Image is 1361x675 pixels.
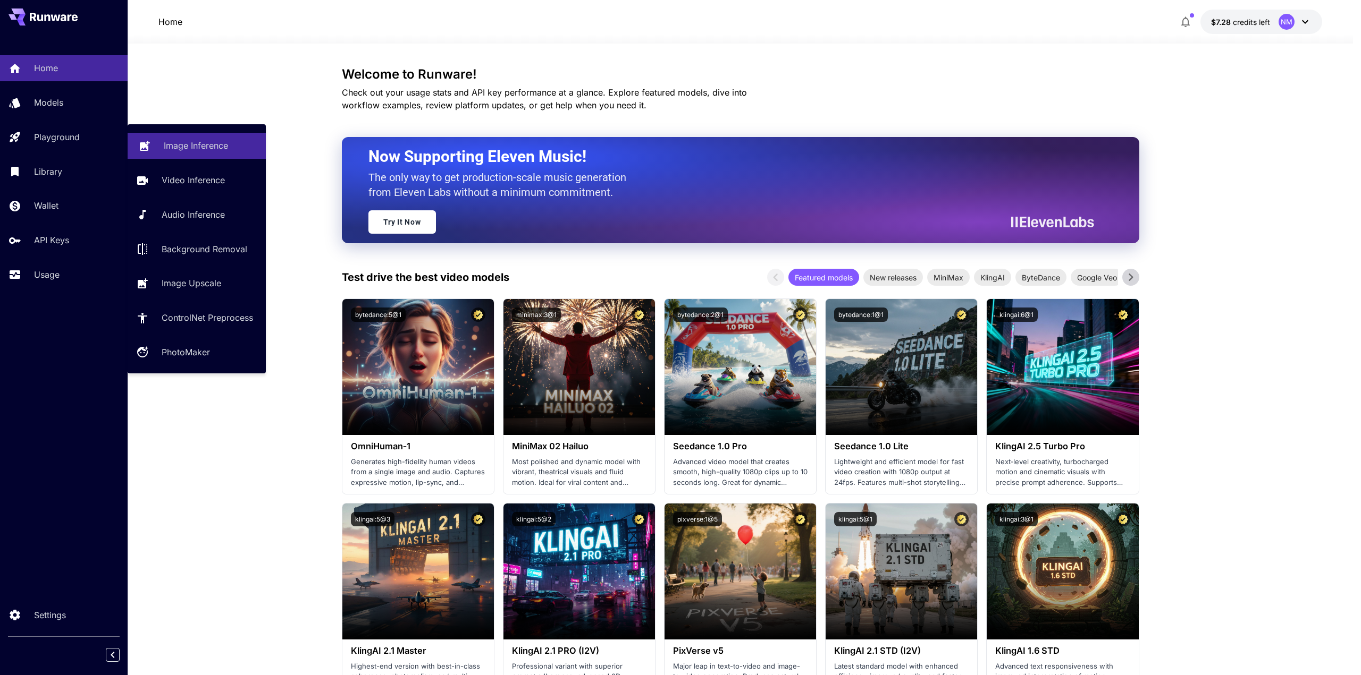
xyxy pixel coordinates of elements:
span: KlingAI [974,272,1011,283]
p: Audio Inference [162,208,225,221]
p: ControlNet Preprocess [162,311,253,324]
p: Image Inference [164,139,228,152]
span: ByteDance [1015,272,1066,283]
button: $7.28316 [1200,10,1322,34]
h3: KlingAI 1.6 STD [995,646,1130,656]
a: Background Removal [128,236,266,262]
h3: Seedance 1.0 Lite [834,441,969,451]
span: Featured models [788,272,859,283]
span: Check out your usage stats and API key performance at a glance. Explore featured models, dive int... [342,87,747,110]
button: Certified Model – Vetted for best performance and includes a commercial license. [1116,512,1130,526]
span: New releases [863,272,923,283]
h3: Seedance 1.0 Pro [673,441,808,451]
span: Google Veo [1071,272,1123,283]
button: klingai:6@1 [995,307,1038,322]
button: Certified Model – Vetted for best performance and includes a commercial license. [632,512,646,526]
p: Advanced video model that creates smooth, high-quality 1080p clips up to 10 seconds long. Great f... [673,457,808,488]
h2: Now Supporting Eleven Music! [368,147,1086,167]
img: alt [987,503,1138,639]
p: Settings [34,609,66,621]
img: alt [665,299,816,435]
a: Audio Inference [128,202,266,228]
p: The only way to get production-scale music generation from Eleven Labs without a minimum commitment. [368,170,634,200]
p: Most polished and dynamic model with vibrant, theatrical visuals and fluid motion. Ideal for vira... [512,457,646,488]
p: Wallet [34,199,58,212]
img: alt [342,503,494,639]
h3: KlingAI 2.1 Master [351,646,485,656]
button: Certified Model – Vetted for best performance and includes a commercial license. [471,307,485,322]
img: alt [503,503,655,639]
button: klingai:5@3 [351,512,394,526]
p: Test drive the best video models [342,269,509,285]
h3: Welcome to Runware! [342,67,1139,82]
button: minimax:3@1 [512,307,561,322]
img: alt [503,299,655,435]
a: ControlNet Preprocess [128,305,266,331]
p: PhotoMaker [162,346,210,358]
div: NM [1279,14,1295,30]
button: klingai:5@1 [834,512,877,526]
p: API Keys [34,234,69,246]
h3: MiniMax 02 Hailuo [512,441,646,451]
p: Lightweight and efficient model for fast video creation with 1080p output at 24fps. Features mult... [834,457,969,488]
h3: KlingAI 2.1 STD (I2V) [834,646,969,656]
button: bytedance:1@1 [834,307,888,322]
p: Video Inference [162,174,225,186]
button: klingai:5@2 [512,512,556,526]
a: Image Upscale [128,270,266,296]
p: Library [34,165,62,178]
nav: breadcrumb [158,15,182,28]
button: klingai:3@1 [995,512,1038,526]
h3: KlingAI 2.5 Turbo Pro [995,441,1130,451]
p: Models [34,96,63,109]
a: Video Inference [128,167,266,193]
div: Collapse sidebar [114,645,128,664]
p: Usage [34,268,60,281]
span: $7.28 [1211,18,1233,27]
p: Generates high-fidelity human videos from a single image and audio. Captures expressive motion, l... [351,457,485,488]
span: MiniMax [927,272,970,283]
div: $7.28316 [1211,16,1270,28]
p: Image Upscale [162,277,221,289]
img: alt [987,299,1138,435]
p: Next‑level creativity, turbocharged motion and cinematic visuals with precise prompt adherence. S... [995,457,1130,488]
button: Certified Model – Vetted for best performance and includes a commercial license. [632,307,646,322]
img: alt [342,299,494,435]
p: Background Removal [162,243,247,255]
button: Certified Model – Vetted for best performance and includes a commercial license. [793,307,808,322]
button: Certified Model – Vetted for best performance and includes a commercial license. [954,512,969,526]
button: bytedance:2@1 [673,307,728,322]
button: Certified Model – Vetted for best performance and includes a commercial license. [1116,307,1130,322]
p: Home [158,15,182,28]
h3: PixVerse v5 [673,646,808,656]
button: Certified Model – Vetted for best performance and includes a commercial license. [954,307,969,322]
span: credits left [1233,18,1270,27]
img: alt [665,503,816,639]
img: alt [826,503,977,639]
p: Playground [34,131,80,143]
h3: KlingAI 2.1 PRO (I2V) [512,646,646,656]
button: Certified Model – Vetted for best performance and includes a commercial license. [793,512,808,526]
img: alt [826,299,977,435]
button: Certified Model – Vetted for best performance and includes a commercial license. [471,512,485,526]
a: Try It Now [368,210,436,234]
a: PhotoMaker [128,339,266,365]
h3: OmniHuman‑1 [351,441,485,451]
button: pixverse:1@5 [673,512,722,526]
button: bytedance:5@1 [351,307,406,322]
p: Home [34,62,58,74]
button: Collapse sidebar [106,648,120,662]
a: Image Inference [128,133,266,159]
